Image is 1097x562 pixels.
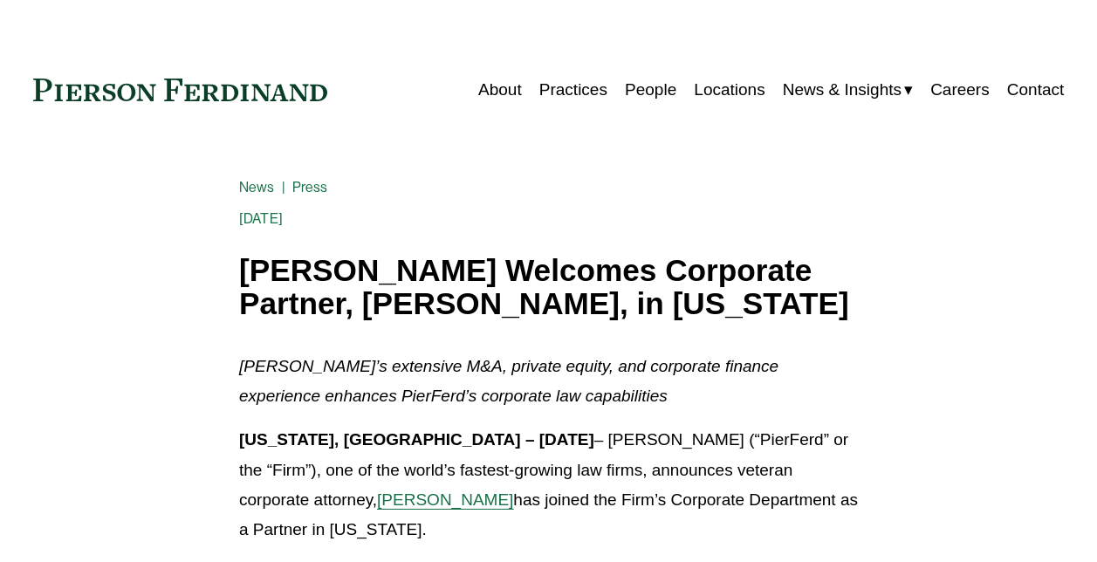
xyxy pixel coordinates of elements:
a: Press [292,179,328,195]
strong: [US_STATE], [GEOGRAPHIC_DATA] – [DATE] [239,430,594,449]
a: folder dropdown [783,73,913,106]
a: Locations [694,73,764,106]
em: [PERSON_NAME]’s extensive M&A, private equity, and corporate finance experience enhances PierFerd... [239,357,783,405]
a: Practices [539,73,607,106]
a: Careers [930,73,990,106]
a: About [478,73,522,106]
p: – [PERSON_NAME] (“PierFerd” or the “Firm”), one of the world’s fastest-growing law firms, announc... [239,425,858,545]
h1: [PERSON_NAME] Welcomes Corporate Partner, [PERSON_NAME], in [US_STATE] [239,254,858,321]
a: Contact [1007,73,1064,106]
span: News & Insights [783,75,902,105]
a: News [239,179,275,195]
a: People [625,73,676,106]
a: [PERSON_NAME] [377,490,513,509]
span: [DATE] [239,210,283,227]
